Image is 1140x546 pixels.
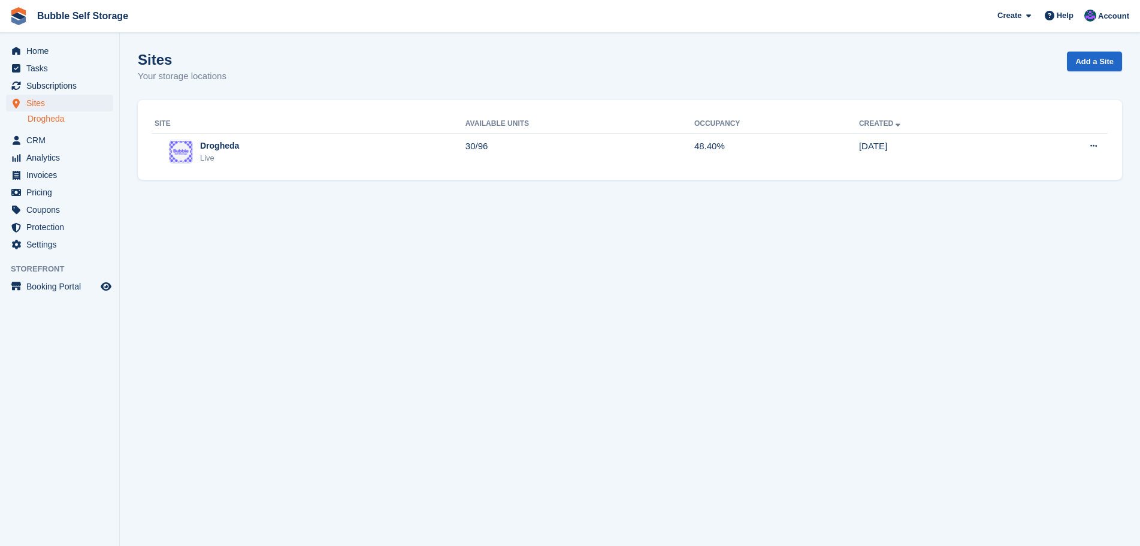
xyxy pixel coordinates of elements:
td: 30/96 [465,133,694,170]
a: menu [6,236,113,253]
img: Stuart Jackson [1084,10,1096,22]
a: menu [6,95,113,111]
a: menu [6,149,113,166]
td: 48.40% [694,133,859,170]
span: Coupons [26,201,98,218]
img: Image of Drogheda site [170,141,192,162]
span: Account [1098,10,1129,22]
span: Settings [26,236,98,253]
img: stora-icon-8386f47178a22dfd0bd8f6a31ec36ba5ce8667c1dd55bd0f319d3a0aa187defe.svg [10,7,28,25]
a: Add a Site [1067,52,1122,71]
span: Protection [26,219,98,236]
a: Bubble Self Storage [32,6,133,26]
div: Live [200,152,239,164]
a: menu [6,167,113,183]
p: Your storage locations [138,70,226,83]
a: menu [6,201,113,218]
span: Home [26,43,98,59]
span: Booking Portal [26,278,98,295]
span: Invoices [26,167,98,183]
th: Available Units [465,114,694,134]
a: Drogheda [28,113,113,125]
a: menu [6,60,113,77]
span: Analytics [26,149,98,166]
span: Subscriptions [26,77,98,94]
a: menu [6,184,113,201]
a: Created [859,119,903,128]
div: Drogheda [200,140,239,152]
span: CRM [26,132,98,149]
a: menu [6,219,113,236]
span: Create [997,10,1021,22]
h1: Sites [138,52,226,68]
span: Storefront [11,263,119,275]
th: Site [152,114,465,134]
a: menu [6,278,113,295]
a: menu [6,77,113,94]
span: Pricing [26,184,98,201]
span: Tasks [26,60,98,77]
a: menu [6,132,113,149]
th: Occupancy [694,114,859,134]
td: [DATE] [859,133,1017,170]
a: Preview store [99,279,113,294]
span: Help [1057,10,1074,22]
a: menu [6,43,113,59]
span: Sites [26,95,98,111]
